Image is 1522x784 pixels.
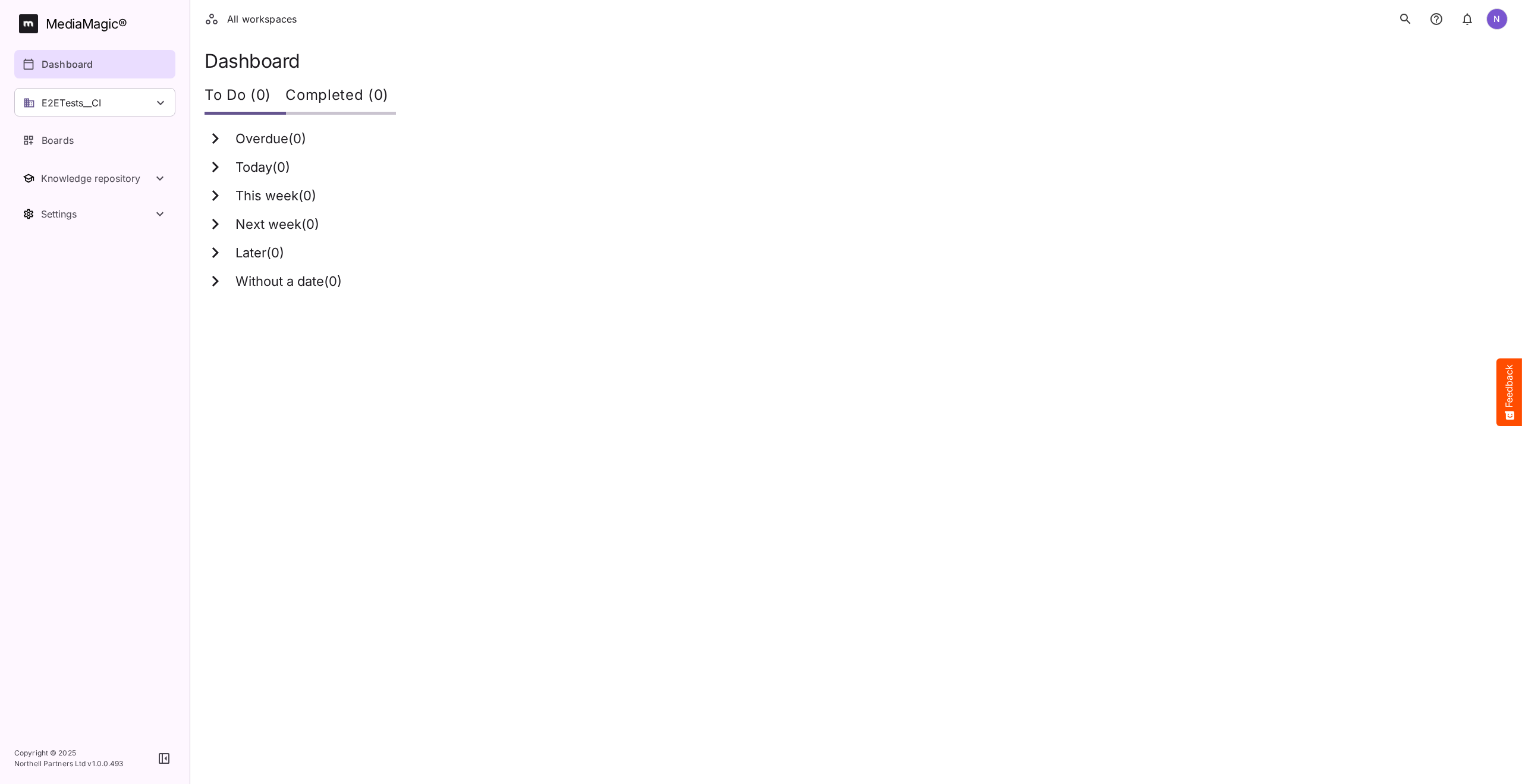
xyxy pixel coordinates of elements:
[19,14,175,33] a: MediaMagic®
[14,200,175,228] nav: Settings
[14,164,175,193] nav: Knowledge repository
[235,245,284,261] h3: Later ( 0 )
[235,131,306,147] h3: Overdue ( 0 )
[42,96,101,110] p: E2ETests__CI
[235,274,342,289] h3: Without a date ( 0 )
[14,748,124,758] p: Copyright © 2025
[1455,7,1479,31] button: notifications
[285,79,396,115] div: Completed (0)
[42,133,74,147] p: Boards
[1424,7,1448,31] button: notifications
[205,50,1508,72] h1: Dashboard
[46,14,127,34] div: MediaMagic ®
[14,200,175,228] button: Toggle Settings
[235,217,319,232] h3: Next week ( 0 )
[14,164,175,193] button: Toggle Knowledge repository
[41,172,153,184] div: Knowledge repository
[14,50,175,78] a: Dashboard
[235,160,290,175] h3: Today ( 0 )
[14,758,124,769] p: Northell Partners Ltd v 1.0.0.493
[235,188,316,204] h3: This week ( 0 )
[1496,358,1522,426] button: Feedback
[205,79,285,115] div: To Do (0)
[14,126,175,155] a: Boards
[1486,8,1508,30] div: N
[42,57,93,71] p: Dashboard
[1394,7,1417,31] button: search
[41,208,153,220] div: Settings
